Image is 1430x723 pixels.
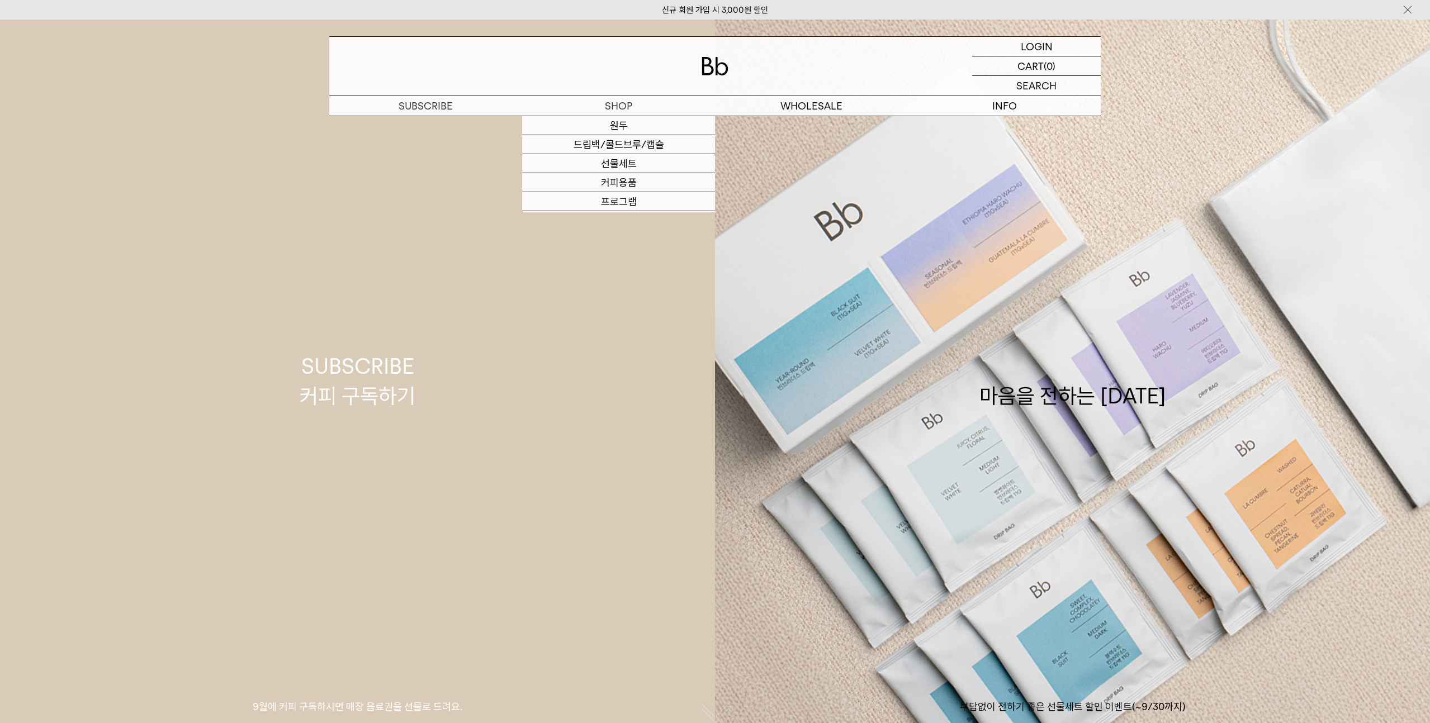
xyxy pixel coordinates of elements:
div: SUBSCRIBE 커피 구독하기 [300,351,415,411]
a: 신규 회원 가입 시 3,000원 할인 [662,5,768,15]
div: 마음을 전하는 [DATE] [979,351,1166,411]
p: (0) [1044,56,1055,75]
a: 드립백/콜드브루/캡슐 [522,135,715,154]
p: LOGIN [1021,37,1053,56]
a: 원두 [522,116,715,135]
a: 선물세트 [522,154,715,173]
a: 프로그램 [522,192,715,211]
p: 부담없이 전하기 좋은 선물세트 할인 이벤트(~9/30까지) [715,700,1430,714]
p: INFO [908,96,1101,116]
img: 로고 [702,57,728,75]
p: WHOLESALE [715,96,908,116]
a: LOGIN [972,37,1101,56]
a: SHOP [522,96,715,116]
p: CART [1017,56,1044,75]
a: 커피용품 [522,173,715,192]
p: SEARCH [1016,76,1057,96]
a: CART (0) [972,56,1101,76]
a: SUBSCRIBE [329,96,522,116]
